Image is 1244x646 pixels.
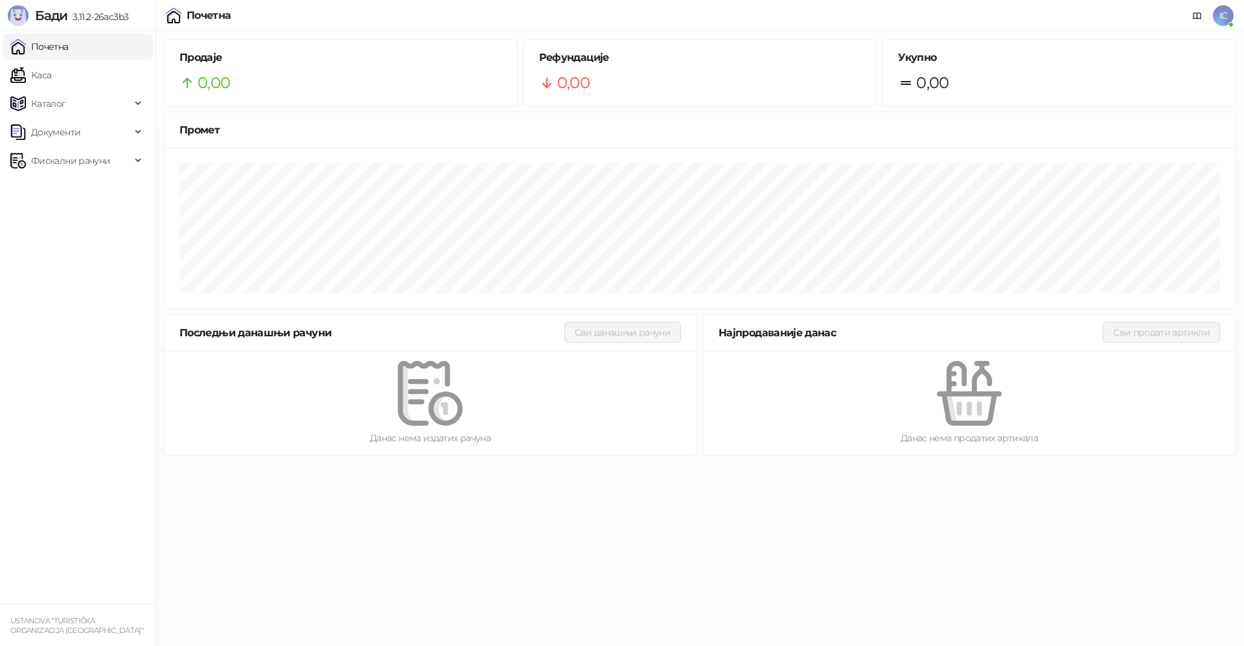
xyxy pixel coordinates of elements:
[31,148,110,174] span: Фискални рачуни
[179,325,564,341] div: Последњи данашњи рачуни
[916,71,949,95] span: 0,00
[187,10,231,21] div: Почетна
[557,71,590,95] span: 0,00
[564,322,681,343] button: Сви данашњи рачуни
[1213,5,1234,26] span: IC
[179,122,1220,138] div: Промет
[8,5,29,26] img: Logo
[31,119,80,145] span: Документи
[539,50,861,65] h5: Рефундације
[898,50,1220,65] h5: Укупно
[1187,5,1208,26] a: Документација
[179,50,501,65] h5: Продаје
[724,431,1215,445] div: Данас нема продатих артикала
[185,431,676,445] div: Данас нема издатих рачуна
[10,62,51,88] a: Каса
[719,325,1103,341] div: Најпродаваније данас
[10,34,69,60] a: Почетна
[35,8,67,23] span: Бади
[10,616,143,635] small: USTANOVA "TURISTIČKA ORGANIZACIJA [GEOGRAPHIC_DATA]"
[67,11,128,23] span: 3.11.2-26ac3b3
[31,91,66,117] span: Каталог
[1103,322,1220,343] button: Сви продати артикли
[198,71,230,95] span: 0,00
